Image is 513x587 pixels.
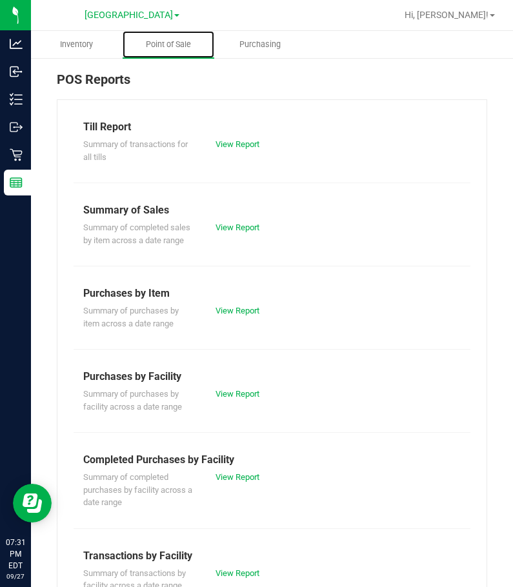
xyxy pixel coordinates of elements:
a: View Report [216,568,259,578]
span: Summary of purchases by facility across a date range [83,389,182,412]
inline-svg: Inbound [10,65,23,78]
div: Completed Purchases by Facility [83,452,461,468]
a: View Report [216,472,259,482]
inline-svg: Analytics [10,37,23,50]
inline-svg: Outbound [10,121,23,134]
p: 07:31 PM EDT [6,537,25,572]
div: Summary of Sales [83,203,461,218]
p: 09/27 [6,572,25,581]
a: Inventory [31,31,123,58]
div: Till Report [83,119,461,135]
span: Point of Sale [128,39,208,50]
span: Hi, [PERSON_NAME]! [405,10,488,20]
span: [GEOGRAPHIC_DATA] [85,10,173,21]
inline-svg: Inventory [10,93,23,106]
a: View Report [216,306,259,315]
inline-svg: Retail [10,148,23,161]
a: Point of Sale [123,31,214,58]
div: POS Reports [57,70,487,99]
span: Summary of completed sales by item across a date range [83,223,190,245]
a: Purchasing [214,31,306,58]
div: Purchases by Item [83,286,461,301]
a: View Report [216,223,259,232]
a: View Report [216,139,259,149]
span: Summary of completed purchases by facility across a date range [83,472,192,507]
div: Purchases by Facility [83,369,461,384]
span: Summary of transactions for all tills [83,139,188,162]
inline-svg: Reports [10,176,23,189]
iframe: Resource center [13,484,52,522]
span: Inventory [43,39,110,50]
span: Summary of purchases by item across a date range [83,306,179,328]
span: Purchasing [222,39,298,50]
a: View Report [216,389,259,399]
div: Transactions by Facility [83,548,461,564]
